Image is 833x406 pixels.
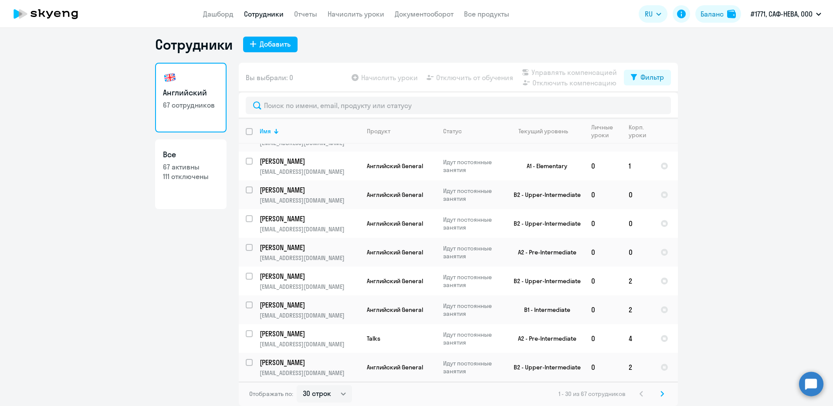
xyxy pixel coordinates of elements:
[243,37,298,52] button: Добавить
[503,353,584,382] td: B2 - Upper-Intermediate
[584,267,622,295] td: 0
[584,209,622,238] td: 0
[584,238,622,267] td: 0
[727,10,736,18] img: balance
[155,63,227,132] a: Английский67 сотрудников
[260,283,359,291] p: [EMAIL_ADDRESS][DOMAIN_NAME]
[249,390,293,398] span: Отображать по:
[367,248,423,256] span: Английский General
[510,127,584,135] div: Текущий уровень
[260,358,359,367] a: [PERSON_NAME]
[163,172,219,181] p: 111 отключены
[260,369,359,377] p: [EMAIL_ADDRESS][DOMAIN_NAME]
[622,295,654,324] td: 2
[367,335,380,342] span: Talks
[443,158,503,174] p: Идут постоянные занятия
[367,191,423,199] span: Английский General
[443,273,503,289] p: Идут постоянные занятия
[260,214,359,223] a: [PERSON_NAME]
[464,10,509,18] a: Все продукты
[622,353,654,382] td: 2
[163,162,219,172] p: 67 активны
[367,277,423,285] span: Английский General
[260,225,359,233] p: [EMAIL_ADDRESS][DOMAIN_NAME]
[260,329,358,338] p: [PERSON_NAME]
[260,243,358,252] p: [PERSON_NAME]
[622,267,654,295] td: 2
[244,10,284,18] a: Сотрудники
[503,209,584,238] td: B2 - Upper-Intermediate
[395,10,454,18] a: Документооборот
[443,187,503,203] p: Идут постоянные занятия
[246,72,293,83] span: Вы выбрали: 0
[584,353,622,382] td: 0
[260,185,358,195] p: [PERSON_NAME]
[443,359,503,375] p: Идут постоянные занятия
[203,10,234,18] a: Дашборд
[622,152,654,180] td: 1
[260,185,359,195] a: [PERSON_NAME]
[163,100,219,110] p: 67 сотрудников
[443,302,503,318] p: Идут постоянные занятия
[246,97,671,114] input: Поиск по имени, email, продукту или статусу
[503,295,584,324] td: B1 - Intermediate
[328,10,384,18] a: Начислить уроки
[155,139,227,209] a: Все67 активны111 отключены
[640,72,664,82] div: Фильтр
[260,340,359,348] p: [EMAIL_ADDRESS][DOMAIN_NAME]
[622,238,654,267] td: 0
[584,180,622,209] td: 0
[518,127,568,135] div: Текущий уровень
[503,324,584,353] td: A2 - Pre-Intermediate
[629,123,653,139] div: Корп. уроки
[260,271,359,281] a: [PERSON_NAME]
[260,329,359,338] a: [PERSON_NAME]
[443,216,503,231] p: Идут постоянные занятия
[367,306,423,314] span: Английский General
[367,162,423,170] span: Английский General
[260,168,359,176] p: [EMAIL_ADDRESS][DOMAIN_NAME]
[367,363,423,371] span: Английский General
[260,271,358,281] p: [PERSON_NAME]
[695,5,741,23] button: Балансbalance
[155,36,233,53] h1: Сотрудники
[163,149,219,160] h3: Все
[503,180,584,209] td: B2 - Upper-Intermediate
[260,196,359,204] p: [EMAIL_ADDRESS][DOMAIN_NAME]
[294,10,317,18] a: Отчеты
[260,254,359,262] p: [EMAIL_ADDRESS][DOMAIN_NAME]
[260,214,358,223] p: [PERSON_NAME]
[746,3,826,24] button: #1771, САФ-НЕВА, ООО
[260,127,271,135] div: Имя
[443,331,503,346] p: Идут постоянные занятия
[503,238,584,267] td: A2 - Pre-Intermediate
[622,209,654,238] td: 0
[584,152,622,180] td: 0
[163,87,219,98] h3: Английский
[503,267,584,295] td: B2 - Upper-Intermediate
[584,295,622,324] td: 0
[645,9,653,19] span: RU
[260,127,359,135] div: Имя
[443,244,503,260] p: Идут постоянные занятия
[260,156,358,166] p: [PERSON_NAME]
[367,127,390,135] div: Продукт
[260,156,359,166] a: [PERSON_NAME]
[443,127,462,135] div: Статус
[622,180,654,209] td: 0
[260,300,358,310] p: [PERSON_NAME]
[701,9,724,19] div: Баланс
[260,300,359,310] a: [PERSON_NAME]
[367,220,423,227] span: Английский General
[260,358,358,367] p: [PERSON_NAME]
[751,9,813,19] p: #1771, САФ-НЕВА, ООО
[503,152,584,180] td: A1 - Elementary
[624,70,671,85] button: Фильтр
[559,390,626,398] span: 1 - 30 из 67 сотрудников
[622,324,654,353] td: 4
[584,324,622,353] td: 0
[260,243,359,252] a: [PERSON_NAME]
[163,71,177,85] img: english
[260,39,291,49] div: Добавить
[591,123,621,139] div: Личные уроки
